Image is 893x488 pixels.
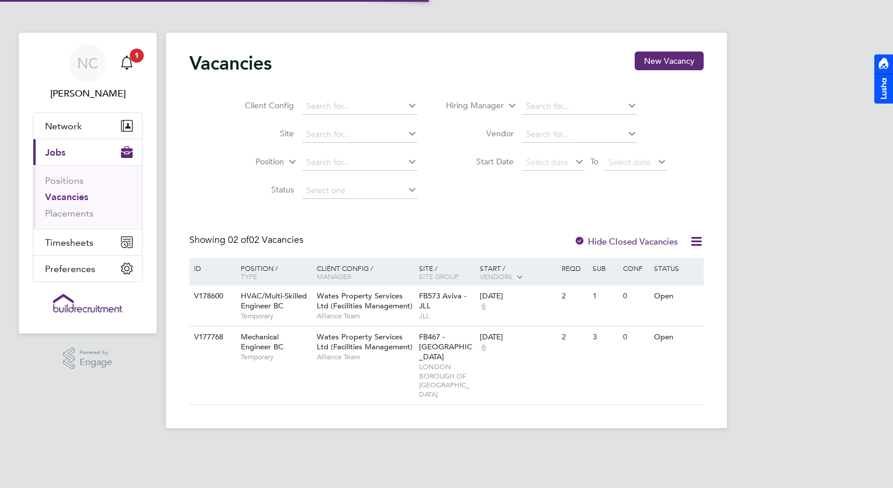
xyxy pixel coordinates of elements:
div: V177768 [191,327,232,348]
span: 1 [130,49,144,63]
span: 02 of [228,234,249,246]
span: Preferences [45,263,95,274]
a: Vacancies [45,191,88,202]
span: Powered by [79,348,112,358]
label: Start Date [446,156,514,167]
button: Network [33,113,142,139]
span: Jobs [45,147,65,158]
span: Select date [526,157,568,167]
h2: Vacancies [189,51,272,75]
div: ID [191,258,232,278]
span: To [587,154,602,169]
span: FB573 Aviva - JLL [419,291,466,311]
div: Start / [477,258,559,287]
div: Reqd [559,258,589,278]
div: 3 [590,327,620,348]
span: Natalie Carr [33,87,143,101]
nav: Main navigation [19,33,157,334]
a: Placements [45,208,94,219]
div: 2 [559,327,589,348]
label: Site [227,128,294,139]
a: 1 [115,44,139,82]
span: FB467 - [GEOGRAPHIC_DATA] [419,332,472,362]
input: Search for... [302,126,417,143]
div: 2 [559,286,589,307]
label: Hide Closed Vacancies [574,236,678,247]
button: Preferences [33,256,142,281]
span: Wates Property Services Ltd (Facilities Management) [317,291,413,311]
img: buildrec-logo-retina.png [53,294,122,312]
div: 0 [620,286,650,307]
div: 1 [590,286,620,307]
span: Temporary [241,311,311,321]
input: Search for... [302,154,417,171]
button: New Vacancy [635,51,704,70]
a: Go to home page [33,294,143,312]
span: Network [45,121,82,132]
input: Search for... [522,98,637,115]
span: NC [77,56,98,71]
span: Alliance Team [317,352,413,362]
div: [DATE] [480,291,556,301]
span: 02 Vacancies [228,234,303,246]
span: Engage [79,358,112,367]
div: [DATE] [480,332,556,342]
span: Timesheets [45,237,94,248]
span: Alliance Team [317,311,413,321]
span: 6 [480,342,487,352]
a: Powered byEngage [63,348,113,370]
span: Manager [317,272,351,281]
div: 0 [620,327,650,348]
div: Conf [620,258,650,278]
span: Type [241,272,257,281]
a: NC[PERSON_NAME] [33,44,143,101]
div: Client Config / [314,258,416,286]
div: Open [651,327,702,348]
div: Sub [590,258,620,278]
span: Vendors [480,272,513,281]
span: Mechanical Engineer BC [241,332,283,352]
span: JLL [419,311,475,321]
label: Hiring Manager [437,100,504,112]
div: Open [651,286,702,307]
label: Position [217,156,284,168]
input: Search for... [302,98,417,115]
span: Select date [608,157,650,167]
div: Site / [416,258,477,286]
input: Search for... [522,126,637,143]
div: Position / [232,258,314,286]
div: V178600 [191,286,232,307]
button: Jobs [33,139,142,165]
span: HVAC/Multi-Skilled Engineer BC [241,291,307,311]
label: Status [227,184,294,195]
button: Timesheets [33,229,142,255]
label: Client Config [227,100,294,111]
span: Wates Property Services Ltd (Facilities Management) [317,332,413,352]
span: Site Group [419,272,459,281]
div: Showing [189,234,306,246]
label: Vendor [446,128,514,139]
div: Jobs [33,165,142,229]
span: LONDON BOROUGH OF [GEOGRAPHIC_DATA] [419,362,475,398]
input: Select one [302,183,417,199]
span: 6 [480,301,487,311]
span: Temporary [241,352,311,362]
a: Positions [45,175,84,186]
div: Status [651,258,702,278]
